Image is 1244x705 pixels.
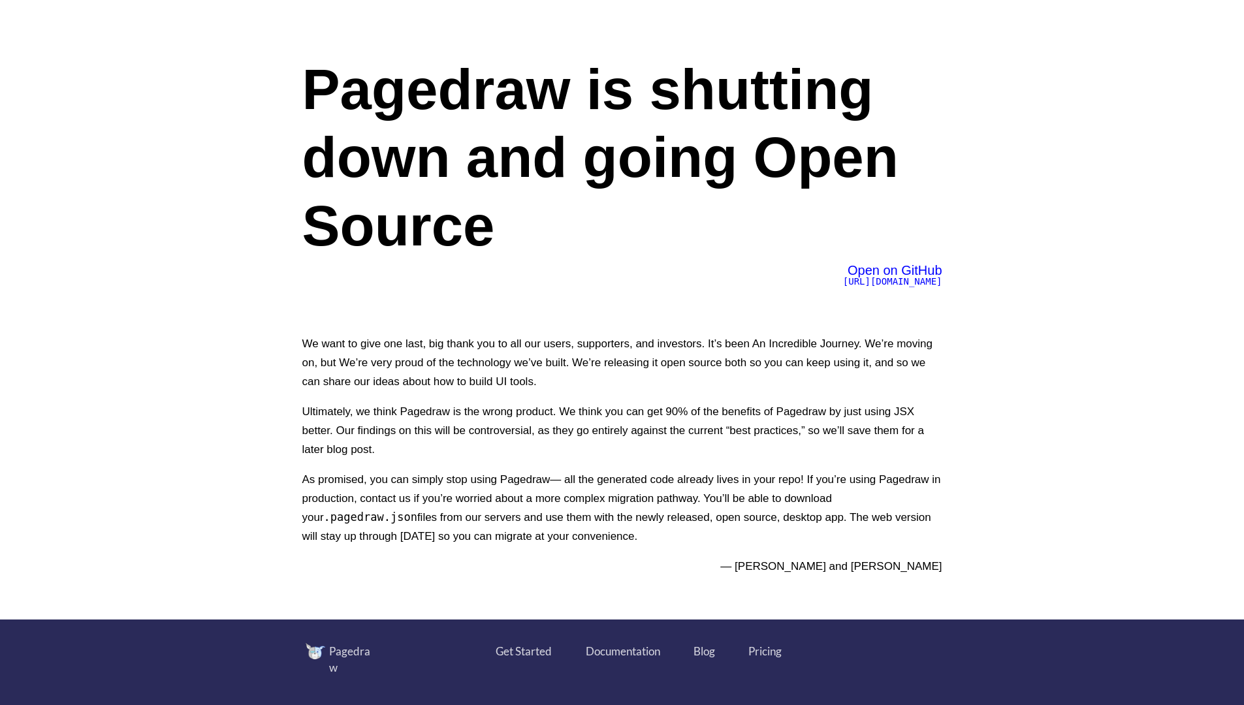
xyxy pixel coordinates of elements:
[306,643,325,659] img: image.png
[848,263,942,277] span: Open on GitHub
[302,55,942,260] h1: Pagedraw is shutting down and going Open Source
[302,334,942,391] p: We want to give one last, big thank you to all our users, supporters, and investors. It’s been An...
[302,557,942,576] p: — [PERSON_NAME] and [PERSON_NAME]
[748,643,782,660] a: Pricing
[496,643,552,660] a: Get Started
[843,266,942,287] a: Open on GitHub[URL][DOMAIN_NAME]
[586,643,661,660] a: Documentation
[694,643,716,660] a: Blog
[302,402,942,459] p: Ultimately, we think Pagedraw is the wrong product. We think you can get 90% of the benefits of P...
[329,643,378,676] div: Pagedraw
[302,470,942,546] p: As promised, you can simply stop using Pagedraw— all the generated code already lives in your rep...
[843,276,942,287] span: [URL][DOMAIN_NAME]
[324,510,417,524] code: .pagedraw.json
[306,643,397,676] a: Pagedraw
